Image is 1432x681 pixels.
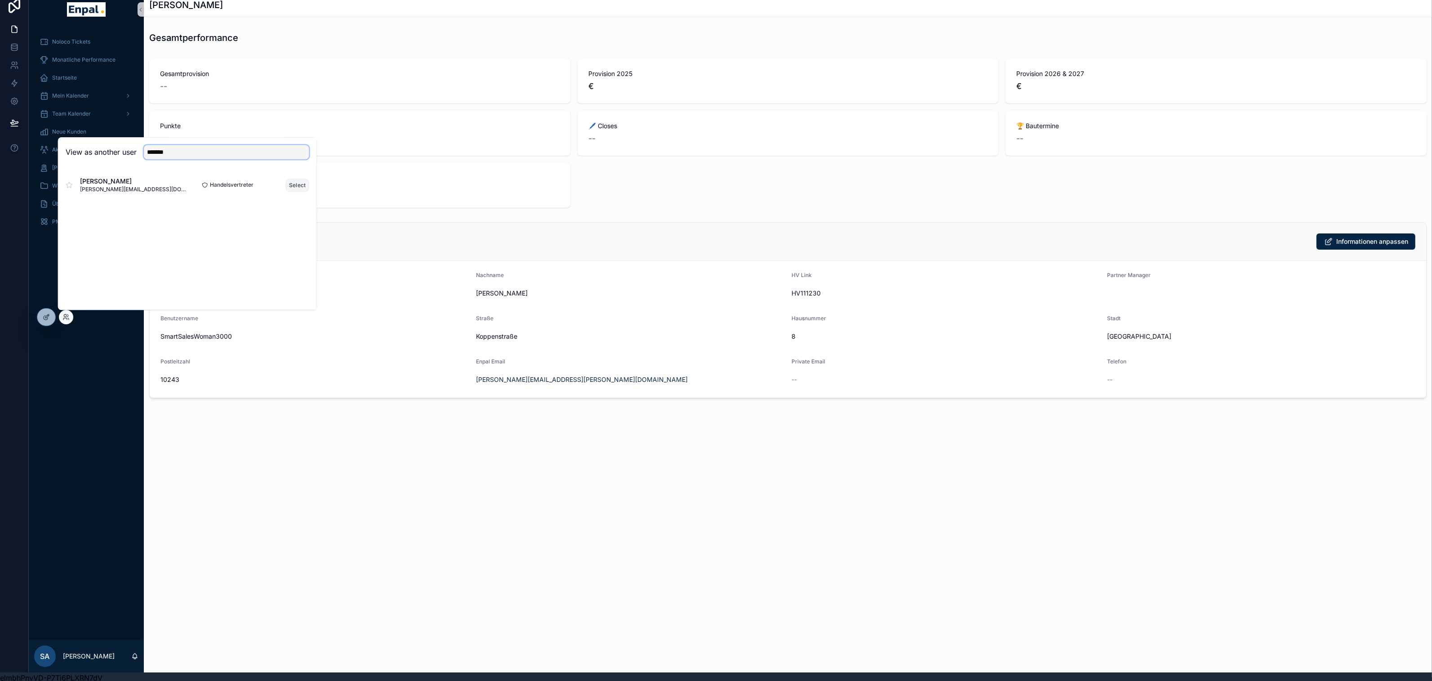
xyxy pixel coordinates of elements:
span: -- [588,132,596,145]
span: Aktive Kunden [52,146,89,153]
span: 10243 [160,375,469,384]
span: Team Kalender [52,110,91,117]
span: -- [160,80,167,93]
span: Handelsvertreter [210,181,253,188]
span: € [1016,80,1416,93]
span: -- [160,132,167,145]
span: Wissensdatenbank [52,182,100,189]
a: Monatliche Performance [34,52,138,68]
span: HV Link [792,272,812,278]
span: -- [1107,375,1112,384]
span: Enpal Email [476,358,505,365]
span: SA [40,651,50,662]
span: 8 [792,332,1100,341]
span: [PERSON_NAME] [80,177,187,186]
span: Punkte [160,121,560,130]
span: Provision 2025 [588,69,988,78]
span: 🏆 Bautermine [1016,121,1416,130]
span: Provision 2026 & 2027 [1016,69,1416,78]
a: Wissensdatenbank [34,178,138,194]
span: [GEOGRAPHIC_DATA] [1107,332,1415,341]
span: Telefon [1107,358,1126,365]
span: Mein Kalender [52,92,89,99]
span: Gesamtprovision [160,69,560,78]
span: HV111230 [792,289,1100,298]
span: Private Email [792,358,825,365]
span: Hausnummer [792,315,826,322]
span: Startseite [52,74,77,81]
span: Monatliche Performance [52,56,116,63]
button: Informationen anpassen [1316,233,1415,250]
span: Noloco Tickets [52,38,90,45]
h1: Gesamtperformance [149,31,238,44]
a: Neue Kunden [34,124,138,140]
a: Team Kalender [34,106,138,122]
span: Nachname [476,272,504,278]
a: PM Übersicht [34,214,138,230]
span: Stadt [1107,315,1121,322]
span: Koppenstraße [476,332,784,341]
img: App logo [67,2,105,17]
h2: View as another user [66,147,137,157]
span: Informationen anpassen [1336,237,1408,246]
span: -- [1016,132,1023,145]
a: Aktive Kunden [34,142,138,158]
span: [PERSON_NAME] [476,289,784,298]
div: scrollable content [29,27,144,242]
span: Über mich [52,200,79,207]
a: [PERSON_NAME] [34,160,138,176]
a: Startseite [34,70,138,86]
a: [PERSON_NAME][EMAIL_ADDRESS][PERSON_NAME][DOMAIN_NAME] [476,375,688,384]
a: Über mich [34,196,138,212]
span: SmartSalesWoman3000 [160,332,469,341]
span: € [588,80,988,93]
span: Neue Kunden [52,128,86,135]
button: Select [286,179,309,192]
a: Mein Kalender [34,88,138,104]
span: 🏠 Montage(n) [160,174,560,183]
span: -- [792,375,797,384]
span: Benutzername [160,315,198,322]
span: [PERSON_NAME] [52,164,96,171]
span: Straße [476,315,494,322]
span: Partner Manager [1107,272,1151,278]
a: Noloco Tickets [34,34,138,50]
p: [PERSON_NAME] [63,652,115,661]
span: 🖊️ Closes [588,121,988,130]
span: [PERSON_NAME][EMAIL_ADDRESS][DOMAIN_NAME] [80,186,187,193]
span: Postleitzahl [160,358,190,365]
span: PM Übersicht [52,218,87,225]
